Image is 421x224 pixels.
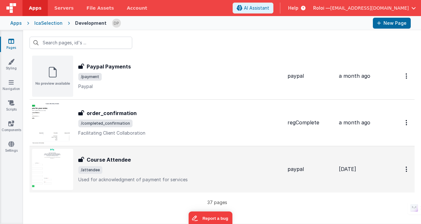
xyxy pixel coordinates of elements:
span: /completed_confirmation [78,120,133,127]
h3: Course Attendee [87,156,131,164]
p: Used for acknowledgment of payment for services [78,176,282,183]
h3: order_confirmation [87,109,137,117]
span: Apps [29,5,41,11]
div: paypal [288,72,334,80]
span: Servers [54,5,73,11]
span: [DATE] [339,166,356,172]
div: regComplete [288,119,334,126]
span: Roloi — [313,5,330,11]
span: AI Assistant [244,5,269,11]
div: paypal [288,166,334,173]
span: a month ago [339,119,370,126]
span: Help [288,5,298,11]
button: Roloi — [EMAIL_ADDRESS][DOMAIN_NAME] [313,5,416,11]
button: Options [402,69,412,83]
button: AI Assistant [233,3,273,13]
img: d6e3be1ce36d7fc35c552da2480304ca [112,19,121,28]
button: New Page [373,18,411,29]
span: a month ago [339,73,370,79]
input: Search pages, id's ... [30,37,132,49]
p: Paypal [78,83,282,90]
span: /attendee [78,166,102,174]
button: Options [402,163,412,176]
button: Options [402,116,412,129]
h3: Paypal Payments [87,63,131,70]
div: IcaSelection [34,20,63,26]
span: [EMAIL_ADDRESS][DOMAIN_NAME] [330,5,409,11]
p: Facilitating Client Collaboration [78,130,282,136]
span: /payment [78,73,102,81]
div: Development [75,20,107,26]
div: Apps [10,20,22,26]
p: 37 pages [30,199,405,206]
span: File Assets [87,5,114,11]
